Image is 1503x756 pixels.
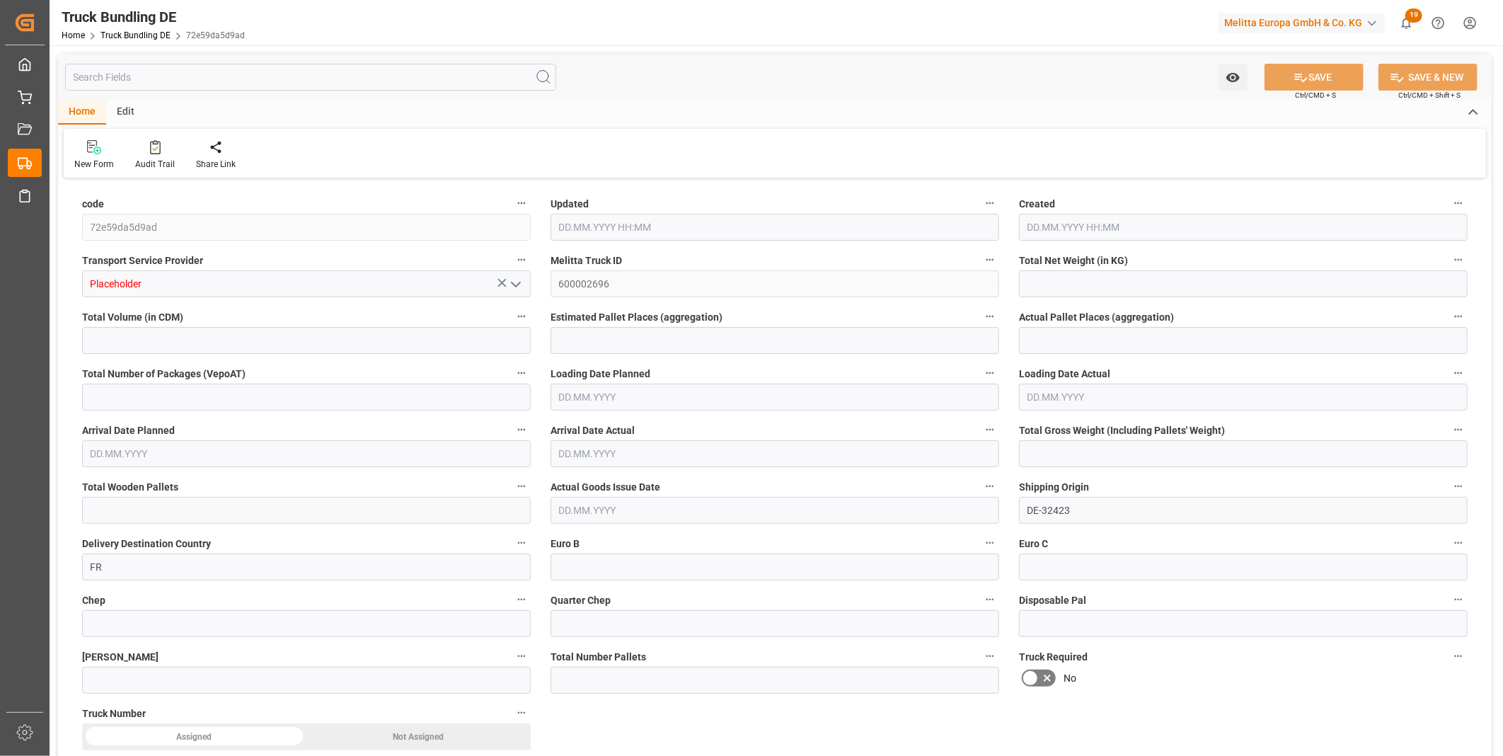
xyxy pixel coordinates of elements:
[551,214,999,241] input: DD.MM.YYYY HH:MM
[1019,423,1225,438] span: Total Gross Weight (Including Pallets' Weight)
[1219,13,1385,33] div: Melitta Europa GmbH & Co. KG
[1449,194,1468,212] button: Created
[106,101,145,125] div: Edit
[82,706,146,721] span: Truck Number
[82,310,183,325] span: Total Volume (in CDM)
[82,537,211,551] span: Delivery Destination Country
[981,364,999,382] button: Loading Date Planned
[1219,9,1390,36] button: Melitta Europa GmbH & Co. KG
[551,440,999,467] input: DD.MM.YYYY
[1019,367,1110,382] span: Loading Date Actual
[82,423,175,438] span: Arrival Date Planned
[551,480,660,495] span: Actual Goods Issue Date
[1449,307,1468,326] button: Actual Pallet Places (aggregation)
[551,650,646,665] span: Total Number Pallets
[1019,214,1468,241] input: DD.MM.YYYY HH:MM
[1019,197,1055,212] span: Created
[82,367,246,382] span: Total Number of Packages (VepoAT)
[196,158,236,171] div: Share Link
[981,251,999,269] button: Melitta Truck ID
[512,534,531,552] button: Delivery Destination Country
[1449,251,1468,269] button: Total Net Weight (in KG)
[1295,90,1336,101] span: Ctrl/CMD + S
[82,593,105,608] span: Chep
[1019,310,1174,325] span: Actual Pallet Places (aggregation)
[981,477,999,496] button: Actual Goods Issue Date
[512,420,531,439] button: Arrival Date Planned
[1449,534,1468,552] button: Euro C
[1405,8,1422,23] span: 19
[1378,64,1478,91] button: SAVE & NEW
[512,194,531,212] button: code
[100,30,171,40] a: Truck Bundling DE
[551,384,999,411] input: DD.MM.YYYY
[551,537,580,551] span: Euro B
[981,420,999,439] button: Arrival Date Actual
[1064,671,1076,686] span: No
[551,423,635,438] span: Arrival Date Actual
[505,273,526,295] button: open menu
[62,6,245,28] div: Truck Bundling DE
[1398,90,1461,101] span: Ctrl/CMD + Shift + S
[58,101,106,125] div: Home
[981,647,999,665] button: Total Number Pallets
[551,497,999,524] input: DD.MM.YYYY
[1449,647,1468,665] button: Truck Required
[82,723,306,750] div: Assigned
[551,253,622,268] span: Melitta Truck ID
[135,158,175,171] div: Audit Trail
[1019,480,1089,495] span: Shipping Origin
[981,194,999,212] button: Updated
[551,367,650,382] span: Loading Date Planned
[1265,64,1364,91] button: SAVE
[1422,7,1454,39] button: Help Center
[82,480,178,495] span: Total Wooden Pallets
[62,30,85,40] a: Home
[82,197,104,212] span: code
[1390,7,1422,39] button: show 19 new notifications
[512,477,531,496] button: Total Wooden Pallets
[82,650,159,665] span: [PERSON_NAME]
[981,307,999,326] button: Estimated Pallet Places (aggregation)
[551,593,611,608] span: Quarter Chep
[981,590,999,609] button: Quarter Chep
[74,158,114,171] div: New Form
[551,197,589,212] span: Updated
[65,64,556,91] input: Search Fields
[512,307,531,326] button: Total Volume (in CDM)
[1449,590,1468,609] button: Disposable Pal
[1019,384,1468,411] input: DD.MM.YYYY
[1019,537,1048,551] span: Euro C
[1019,593,1086,608] span: Disposable Pal
[1449,420,1468,439] button: Total Gross Weight (Including Pallets' Weight)
[82,253,203,268] span: Transport Service Provider
[1019,650,1088,665] span: Truck Required
[1219,64,1248,91] button: open menu
[512,647,531,665] button: [PERSON_NAME]
[981,534,999,552] button: Euro B
[512,704,531,722] button: Truck Number
[512,590,531,609] button: Chep
[551,310,722,325] span: Estimated Pallet Places (aggregation)
[512,364,531,382] button: Total Number of Packages (VepoAT)
[1449,364,1468,382] button: Loading Date Actual
[1449,477,1468,496] button: Shipping Origin
[306,723,531,750] div: Not Assigned
[82,440,531,467] input: DD.MM.YYYY
[512,251,531,269] button: Transport Service Provider
[1019,253,1128,268] span: Total Net Weight (in KG)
